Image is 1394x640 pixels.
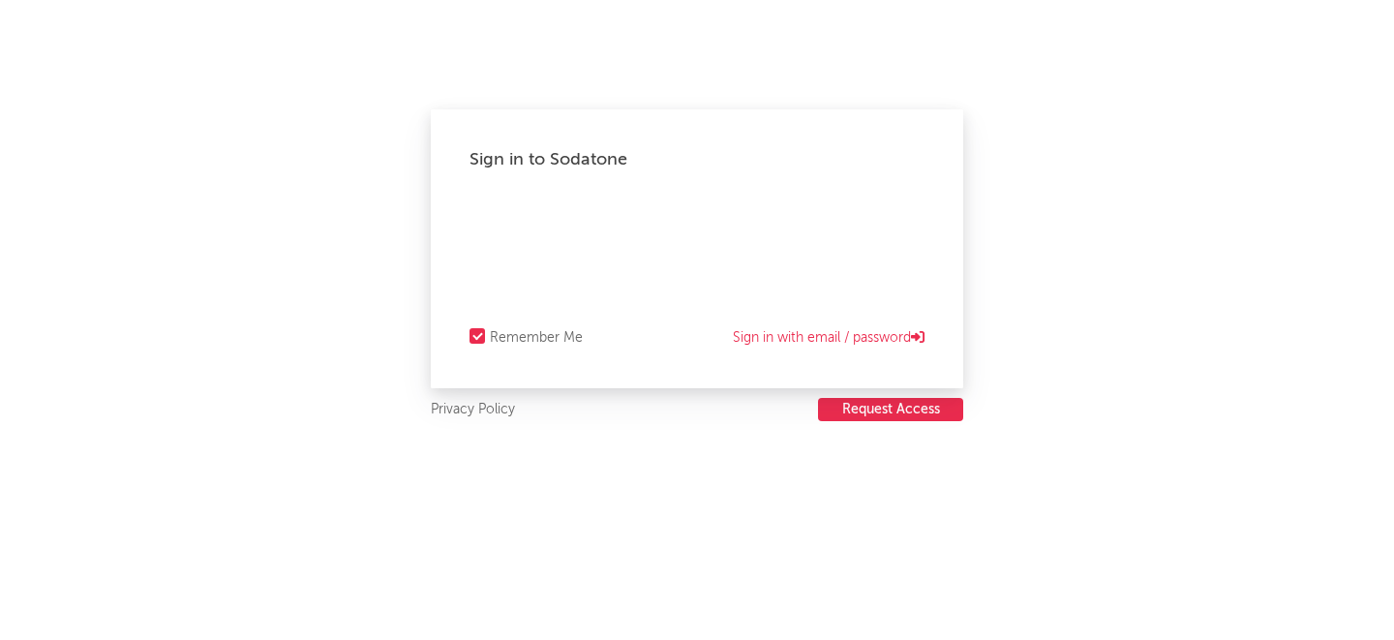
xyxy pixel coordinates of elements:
[818,398,963,422] a: Request Access
[733,326,924,350] a: Sign in with email / password
[490,326,583,350] div: Remember Me
[470,148,924,171] div: Sign in to Sodatone
[431,398,515,422] a: Privacy Policy
[818,398,963,421] button: Request Access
